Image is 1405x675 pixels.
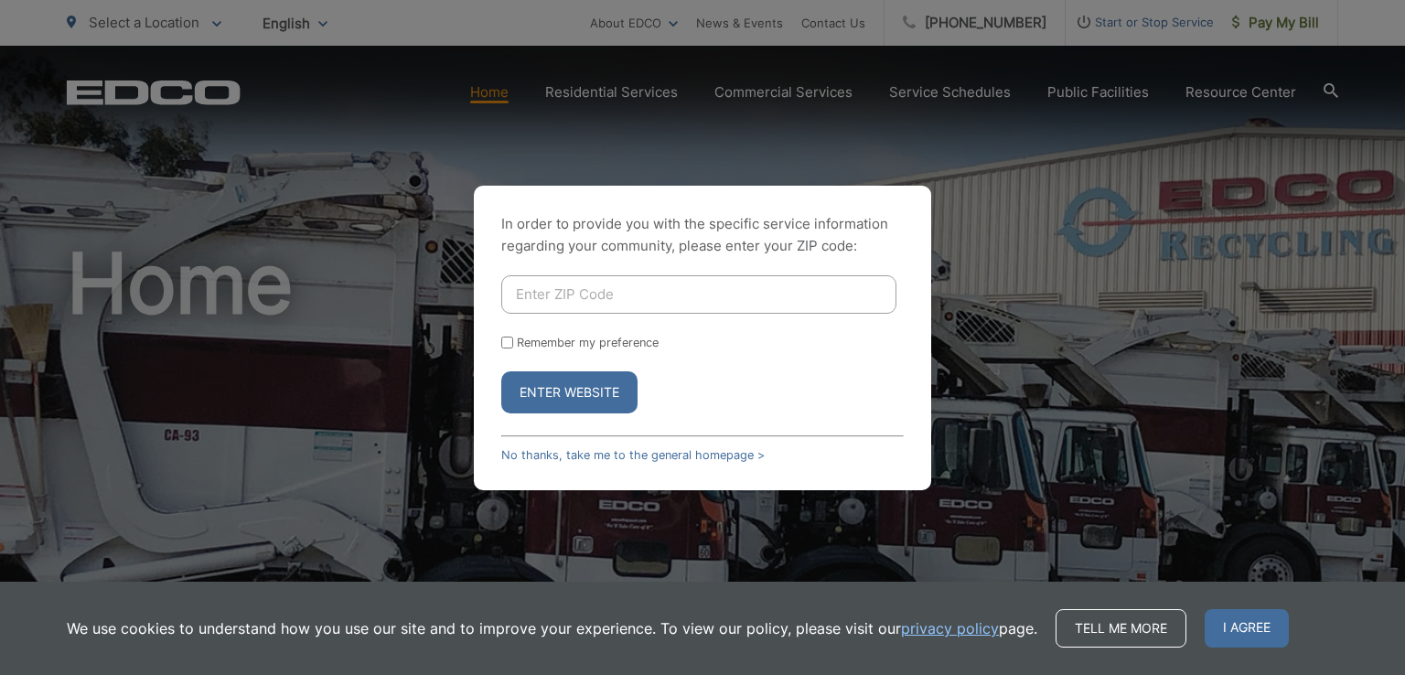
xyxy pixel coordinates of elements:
p: We use cookies to understand how you use our site and to improve your experience. To view our pol... [67,617,1037,639]
label: Remember my preference [517,336,659,349]
a: Tell me more [1056,609,1186,648]
a: No thanks, take me to the general homepage > [501,448,765,462]
button: Enter Website [501,371,638,413]
span: I agree [1205,609,1289,648]
a: privacy policy [901,617,999,639]
input: Enter ZIP Code [501,275,896,314]
p: In order to provide you with the specific service information regarding your community, please en... [501,213,904,257]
